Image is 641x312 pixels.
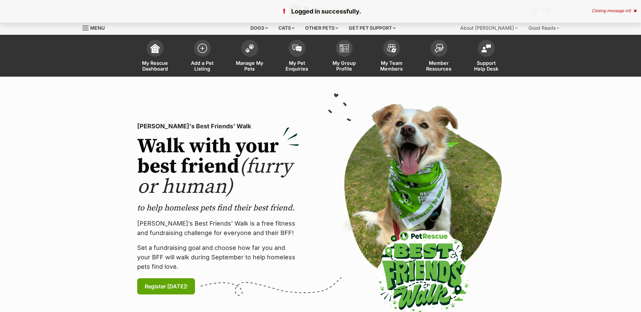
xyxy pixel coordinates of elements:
[140,60,170,72] span: My Rescue Dashboard
[150,44,160,53] img: dashboard-icon-eb2f2d2d3e046f16d808141f083e7271f6b2e854fb5c12c21221c1fb7104beca.svg
[524,21,564,35] div: Good Reads
[187,60,218,72] span: Add a Pet Listing
[246,21,273,35] div: Dogs
[340,44,349,52] img: group-profile-icon-3fa3cf56718a62981997c0bc7e787c4b2cf8bcc04b72c1350f741eb67cf2f40e.svg
[424,60,454,72] span: Member Resources
[282,60,312,72] span: My Pet Enquiries
[368,36,415,77] a: My Team Members
[387,44,396,53] img: team-members-icon-5396bd8760b3fe7c0b43da4ab00e1e3bb1a5d9ba89233759b79545d2d3fc5d0d.svg
[179,36,226,77] a: Add a Pet Listing
[145,282,188,290] span: Register [DATE]!
[82,21,109,33] a: Menu
[235,60,265,72] span: Manage My Pets
[226,36,273,77] a: Manage My Pets
[455,21,522,35] div: About [PERSON_NAME]
[376,60,407,72] span: My Team Members
[482,44,491,52] img: help-desk-icon-fdf02630f3aa405de69fd3d07c3f3aa587a6932b1a1747fa1d2bba05be0121f9.svg
[292,45,302,52] img: pet-enquiries-icon-7e3ad2cf08bfb03b45e93fb7055b45f3efa6380592205ae92323e6603595dc1f.svg
[273,36,321,77] a: My Pet Enquiries
[137,219,299,238] p: [PERSON_NAME]’s Best Friends' Walk is a free fitness and fundraising challenge for everyone and t...
[321,36,368,77] a: My Group Profile
[463,36,510,77] a: Support Help Desk
[137,243,299,271] p: Set a fundraising goal and choose how far you and your BFF will walk during September to help hom...
[90,25,105,31] span: Menu
[300,21,343,35] div: Other pets
[137,154,292,200] span: (furry or human)
[245,44,254,53] img: manage-my-pets-icon-02211641906a0b7f246fdf0571729dbe1e7629f14944591b6c1af311fb30b64b.svg
[344,21,400,35] div: Get pet support
[137,278,195,294] a: Register [DATE]!
[471,60,501,72] span: Support Help Desk
[329,60,360,72] span: My Group Profile
[274,21,299,35] div: Cats
[198,44,207,53] img: add-pet-listing-icon-0afa8454b4691262ce3f59096e99ab1cd57d4a30225e0717b998d2c9b9846f56.svg
[131,36,179,77] a: My Rescue Dashboard
[137,136,299,197] h2: Walk with your best friend
[137,122,299,131] p: [PERSON_NAME]'s Best Friends' Walk
[137,203,299,213] p: to help homeless pets find their best friend.
[434,44,444,53] img: member-resources-icon-8e73f808a243e03378d46382f2149f9095a855e16c252ad45f914b54edf8863c.svg
[415,36,463,77] a: Member Resources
